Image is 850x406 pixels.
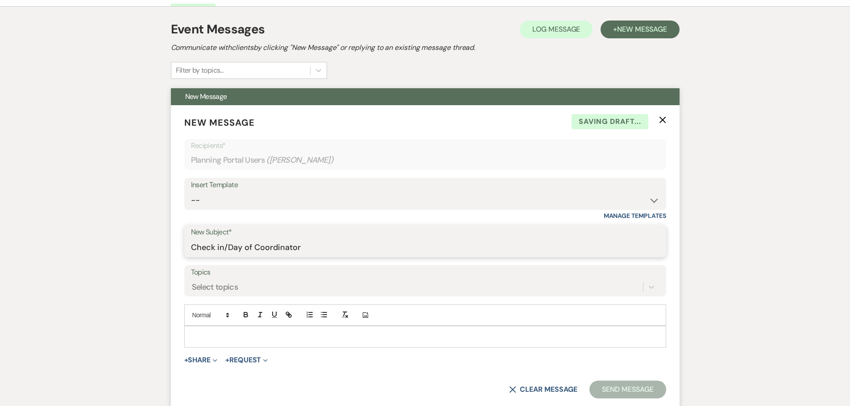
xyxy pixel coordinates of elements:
button: Request [225,357,268,364]
div: Select topics [192,281,238,293]
button: Clear message [509,386,577,393]
button: Send Message [589,381,666,398]
span: + [225,357,229,364]
h2: Communicate with clients by clicking "New Message" or replying to an existing message thread. [171,42,680,53]
span: ( [PERSON_NAME] ) [266,154,333,166]
label: Topics [191,266,659,279]
div: Planning Portal Users [191,152,659,169]
button: +New Message [601,21,679,38]
button: Share [184,357,218,364]
a: Manage Templates [604,212,666,220]
label: New Subject* [191,226,659,239]
p: Recipients* [191,140,659,152]
button: Log Message [520,21,593,38]
span: New Message [617,25,667,34]
span: Log Message [532,25,580,34]
span: New Message [185,92,227,101]
div: Filter by topics... [176,65,224,76]
div: Insert Template [191,179,659,192]
span: Saving draft... [572,114,648,129]
span: + [184,357,188,364]
span: New Message [184,117,255,128]
h1: Event Messages [171,20,265,39]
